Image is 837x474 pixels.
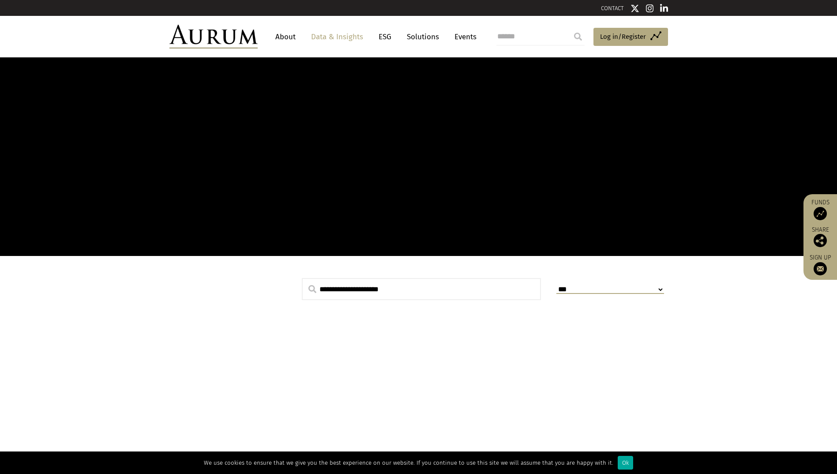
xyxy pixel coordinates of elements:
img: Instagram icon [646,4,654,13]
a: Events [450,29,477,45]
img: Linkedin icon [660,4,668,13]
a: CONTACT [601,5,624,11]
a: ESG [374,29,396,45]
div: Share [808,227,833,247]
img: Share this post [814,234,827,247]
div: Ok [618,456,633,470]
a: About [271,29,300,45]
a: Solutions [402,29,443,45]
a: Sign up [808,254,833,275]
span: Log in/Register [600,31,646,42]
a: Data & Insights [307,29,368,45]
a: Log in/Register [593,28,668,46]
a: Funds [808,199,833,220]
img: Sign up to our newsletter [814,262,827,275]
img: Aurum [169,25,258,49]
img: Access Funds [814,207,827,220]
input: Submit [569,28,587,45]
img: Twitter icon [631,4,639,13]
img: search.svg [308,285,316,293]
